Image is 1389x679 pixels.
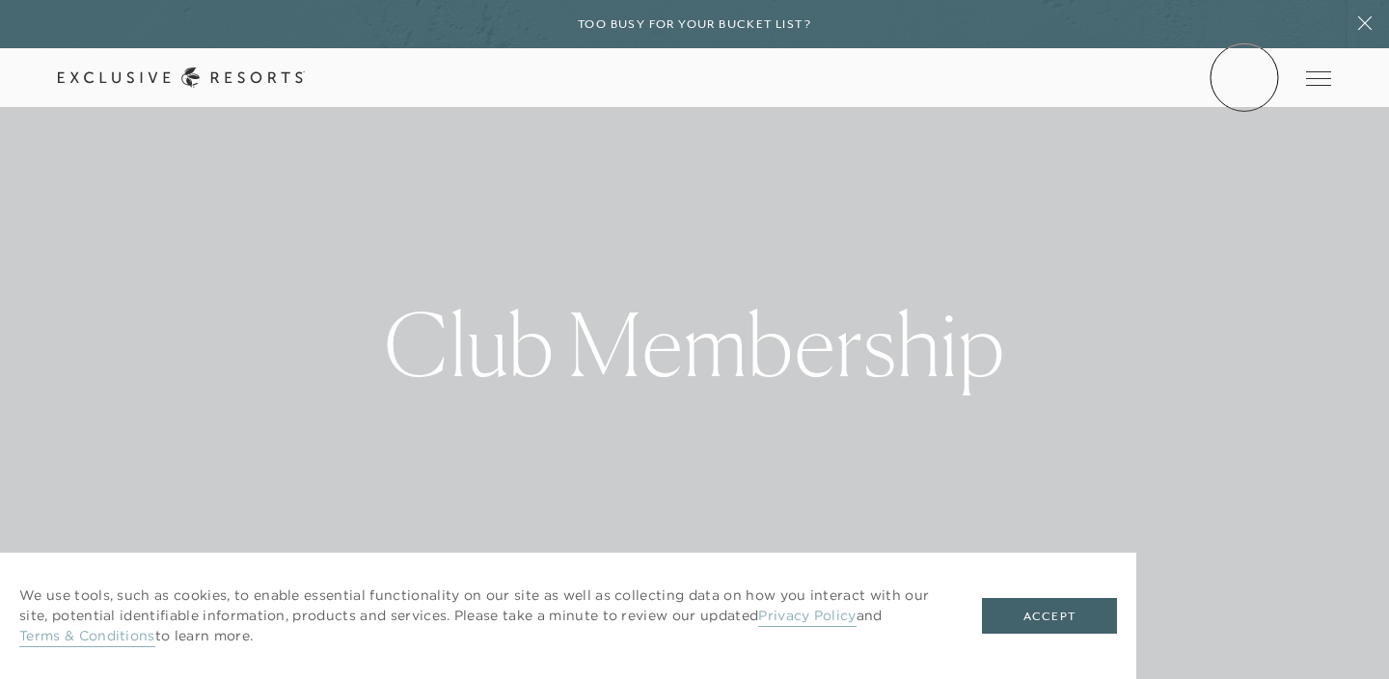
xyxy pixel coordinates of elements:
[982,598,1117,635] button: Accept
[578,15,811,34] h6: Too busy for your bucket list?
[19,627,155,647] a: Terms & Conditions
[758,607,856,627] a: Privacy Policy
[384,301,1005,388] h1: Club Membership
[1306,71,1331,85] button: Open navigation
[19,585,943,646] p: We use tools, such as cookies, to enable essential functionality on our site as well as collectin...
